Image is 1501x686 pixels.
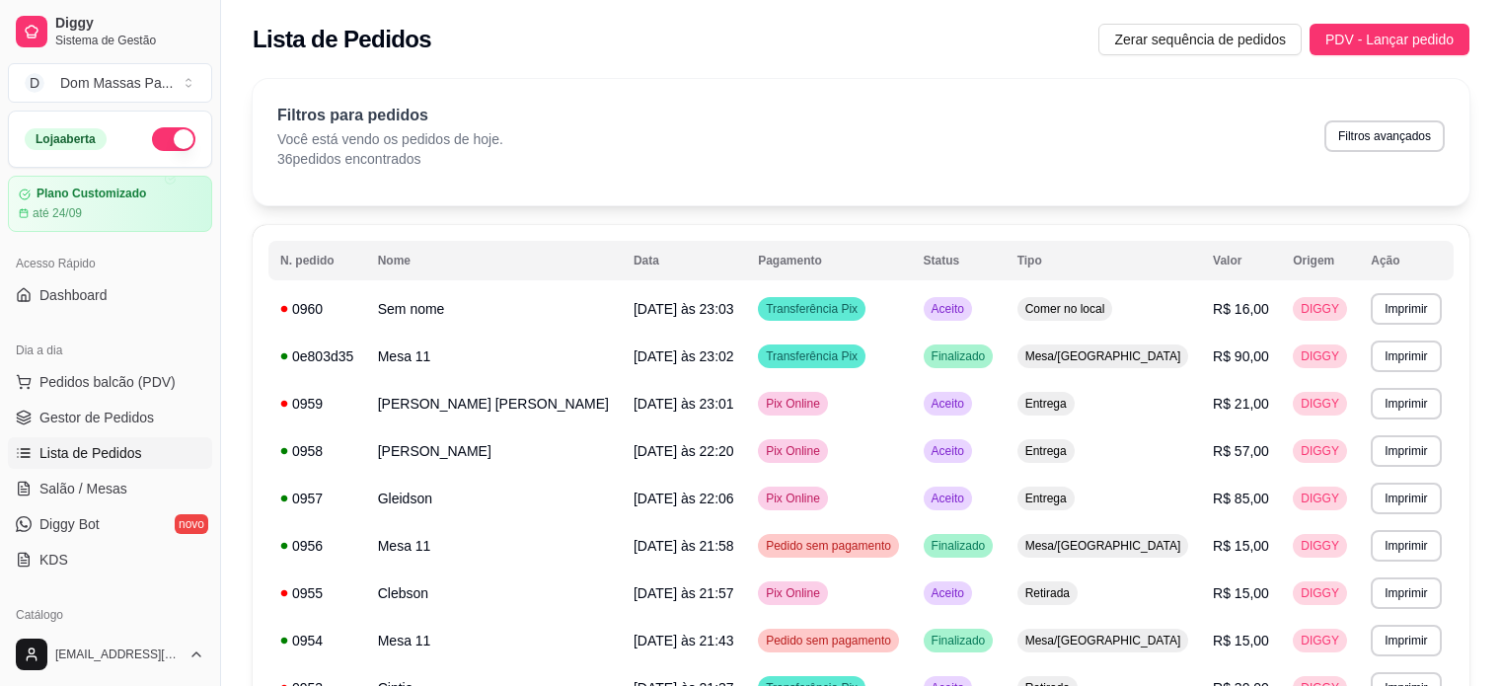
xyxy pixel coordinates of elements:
span: Aceito [928,585,968,601]
a: Salão / Mesas [8,473,212,504]
span: DIGGY [1297,538,1343,554]
span: Mesa/[GEOGRAPHIC_DATA] [1021,348,1185,364]
th: Pagamento [746,241,911,280]
th: N. pedido [268,241,366,280]
td: Gleidson [366,475,622,522]
span: [DATE] às 22:06 [634,491,734,506]
button: PDV - Lançar pedido [1310,24,1469,55]
div: 0954 [280,631,354,650]
span: Finalizado [928,348,990,364]
span: Entrega [1021,396,1071,412]
td: [PERSON_NAME] [366,427,622,475]
button: Imprimir [1371,293,1441,325]
th: Status [912,241,1006,280]
button: Alterar Status [152,127,195,151]
a: Diggy Botnovo [8,508,212,540]
span: [DATE] às 22:20 [634,443,734,459]
span: Pedido sem pagamento [762,538,895,554]
a: KDS [8,544,212,575]
button: Imprimir [1371,483,1441,514]
span: Finalizado [928,538,990,554]
button: Filtros avançados [1324,120,1445,152]
th: Ação [1359,241,1454,280]
span: Transferência Pix [762,301,862,317]
span: Diggy [55,15,204,33]
div: Catálogo [8,599,212,631]
span: Aceito [928,491,968,506]
span: R$ 16,00 [1213,301,1269,317]
span: Finalizado [928,633,990,648]
a: Plano Customizadoaté 24/09 [8,176,212,232]
span: PDV - Lançar pedido [1325,29,1454,50]
p: Você está vendo os pedidos de hoje. [277,129,503,149]
button: Imprimir [1371,625,1441,656]
p: Filtros para pedidos [277,104,503,127]
a: Lista de Pedidos [8,437,212,469]
article: Plano Customizado [37,187,146,201]
span: Mesa/[GEOGRAPHIC_DATA] [1021,538,1185,554]
span: D [25,73,44,93]
span: Pix Online [762,585,824,601]
span: R$ 15,00 [1213,633,1269,648]
span: R$ 15,00 [1213,538,1269,554]
h2: Lista de Pedidos [253,24,431,55]
span: Gestor de Pedidos [39,408,154,427]
span: Zerar sequência de pedidos [1114,29,1286,50]
span: Aceito [928,396,968,412]
span: Pix Online [762,396,824,412]
article: até 24/09 [33,205,82,221]
span: [DATE] às 23:01 [634,396,734,412]
div: 0957 [280,489,354,508]
td: Clebson [366,570,622,617]
td: Mesa 11 [366,333,622,380]
span: Transferência Pix [762,348,862,364]
span: Comer no local [1021,301,1109,317]
span: DIGGY [1297,633,1343,648]
span: DIGGY [1297,443,1343,459]
span: Lista de Pedidos [39,443,142,463]
span: Diggy Bot [39,514,100,534]
div: 0e803d35 [280,346,354,366]
td: [PERSON_NAME] [PERSON_NAME] [366,380,622,427]
button: Zerar sequência de pedidos [1098,24,1302,55]
div: 0960 [280,299,354,319]
th: Valor [1201,241,1281,280]
span: R$ 15,00 [1213,585,1269,601]
span: Pedido sem pagamento [762,633,895,648]
button: Imprimir [1371,530,1441,562]
span: [DATE] às 21:57 [634,585,734,601]
div: 0956 [280,536,354,556]
div: 0959 [280,394,354,414]
span: Dashboard [39,285,108,305]
div: 0955 [280,583,354,603]
div: Acesso Rápido [8,248,212,279]
a: DiggySistema de Gestão [8,8,212,55]
div: 0958 [280,441,354,461]
span: Aceito [928,443,968,459]
td: Mesa 11 [366,617,622,664]
span: [DATE] às 23:03 [634,301,734,317]
span: R$ 85,00 [1213,491,1269,506]
th: Origem [1281,241,1359,280]
td: Mesa 11 [366,522,622,570]
span: Mesa/[GEOGRAPHIC_DATA] [1021,633,1185,648]
span: Pedidos balcão (PDV) [39,372,176,392]
span: DIGGY [1297,348,1343,364]
button: Select a team [8,63,212,103]
button: Imprimir [1371,435,1441,467]
span: DIGGY [1297,301,1343,317]
span: R$ 21,00 [1213,396,1269,412]
span: Sistema de Gestão [55,33,204,48]
span: KDS [39,550,68,570]
span: Pix Online [762,491,824,506]
span: [EMAIL_ADDRESS][DOMAIN_NAME] [55,647,181,662]
button: Pedidos balcão (PDV) [8,366,212,398]
span: Aceito [928,301,968,317]
span: Salão / Mesas [39,479,127,498]
div: Dom Massas Pa ... [60,73,173,93]
td: Sem nome [366,285,622,333]
span: DIGGY [1297,491,1343,506]
span: Entrega [1021,491,1071,506]
p: 36 pedidos encontrados [277,149,503,169]
span: Entrega [1021,443,1071,459]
